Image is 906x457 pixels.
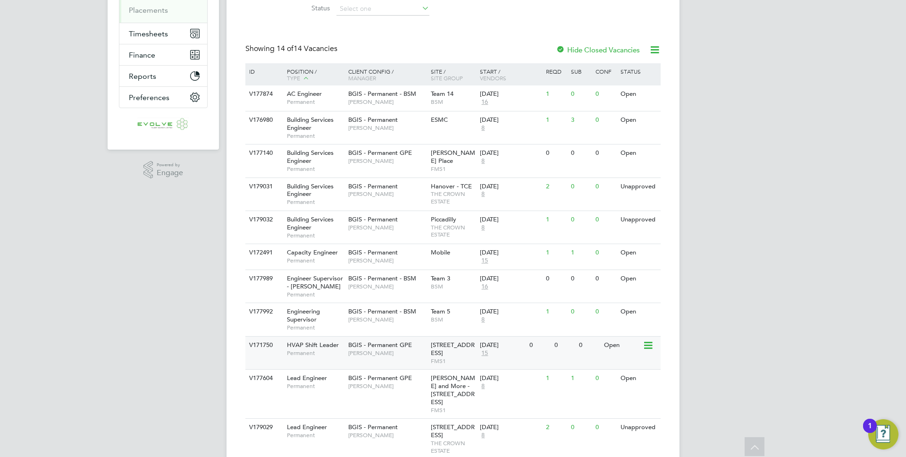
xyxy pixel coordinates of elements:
div: [DATE] [480,423,541,432]
span: AC Engineer [287,90,322,98]
button: Preferences [119,87,207,108]
div: 1 [569,370,593,387]
div: 0 [593,419,618,436]
div: 1 [569,244,593,262]
div: Open [618,270,659,288]
span: Finance [129,51,155,59]
div: [DATE] [480,308,541,316]
label: Status [276,4,330,12]
div: V179031 [247,178,280,195]
span: [PERSON_NAME] and More - [STREET_ADDRESS] [431,374,475,406]
div: 0 [593,144,618,162]
span: THE CROWN ESTATE [431,224,476,238]
span: Reports [129,72,156,81]
button: Finance [119,44,207,65]
div: Open [618,303,659,321]
span: Permanent [287,198,344,206]
span: [PERSON_NAME] [348,257,426,264]
div: 0 [544,144,568,162]
div: Open [618,111,659,129]
div: 0 [569,85,593,103]
a: Go to home page [119,118,208,133]
span: HVAP Shift Leader [287,341,339,349]
span: [PERSON_NAME] Place [431,149,475,165]
label: Hide Closed Vacancies [556,45,640,54]
span: [PERSON_NAME] [348,432,426,439]
button: Timesheets [119,23,207,44]
div: [DATE] [480,90,541,98]
div: 0 [593,270,618,288]
span: [PERSON_NAME] [348,98,426,106]
div: [DATE] [480,374,541,382]
span: [PERSON_NAME] [348,124,426,132]
span: 8 [480,124,486,132]
span: Engage [157,169,183,177]
div: [DATE] [480,249,541,257]
span: BGIS - Permanent [348,116,398,124]
div: 1 [544,370,568,387]
div: Unapproved [618,178,659,195]
span: Vendors [480,74,506,82]
div: Client Config / [346,63,428,86]
div: V179032 [247,211,280,228]
div: 1 [544,111,568,129]
span: BSM [431,283,476,290]
div: V177604 [247,370,280,387]
span: Building Services Engineer [287,116,334,132]
span: BGIS - Permanent GPE [348,341,412,349]
span: Hanover - TCE [431,182,472,190]
span: THE CROWN ESTATE [431,190,476,205]
div: V177989 [247,270,280,288]
div: [DATE] [480,116,541,124]
span: FMS1 [431,165,476,173]
div: 0 [569,144,593,162]
span: [PERSON_NAME] [348,224,426,231]
div: Open [618,370,659,387]
span: 8 [480,224,486,232]
span: Mobile [431,248,450,256]
div: Open [618,85,659,103]
div: 2 [544,419,568,436]
div: 0 [569,419,593,436]
div: V177992 [247,303,280,321]
a: Powered byEngage [143,161,184,179]
span: Permanent [287,349,344,357]
span: Timesheets [129,29,168,38]
span: 8 [480,157,486,165]
span: Powered by [157,161,183,169]
span: Type [287,74,300,82]
div: 0 [569,303,593,321]
span: Capacity Engineer [287,248,338,256]
span: [PERSON_NAME] [348,316,426,323]
span: BGIS - Permanent [348,215,398,223]
span: 8 [480,382,486,390]
span: Preferences [129,93,169,102]
span: 16 [480,98,489,106]
span: [STREET_ADDRESS] [431,341,475,357]
span: 14 of [277,44,294,53]
span: 16 [480,283,489,291]
span: Lead Engineer [287,423,327,431]
span: Manager [348,74,376,82]
span: BGIS - Permanent - BSM [348,307,416,315]
div: Site / [428,63,478,86]
div: 0 [593,244,618,262]
div: V171750 [247,337,280,354]
span: FMS1 [431,357,476,365]
div: 1 [868,426,872,438]
span: [PERSON_NAME] [348,349,426,357]
span: BGIS - Permanent GPE [348,374,412,382]
div: 0 [569,211,593,228]
div: [DATE] [480,183,541,191]
span: Building Services Engineer [287,182,334,198]
span: Engineering Supervisor [287,307,320,323]
span: Piccadilly [431,215,456,223]
div: Open [618,244,659,262]
span: Lead Engineer [287,374,327,382]
div: 0 [527,337,552,354]
span: Team 5 [431,307,450,315]
div: 1 [544,244,568,262]
span: BGIS - Permanent - BSM [348,90,416,98]
span: Permanent [287,165,344,173]
img: evolve-talent-logo-retina.png [137,118,189,133]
